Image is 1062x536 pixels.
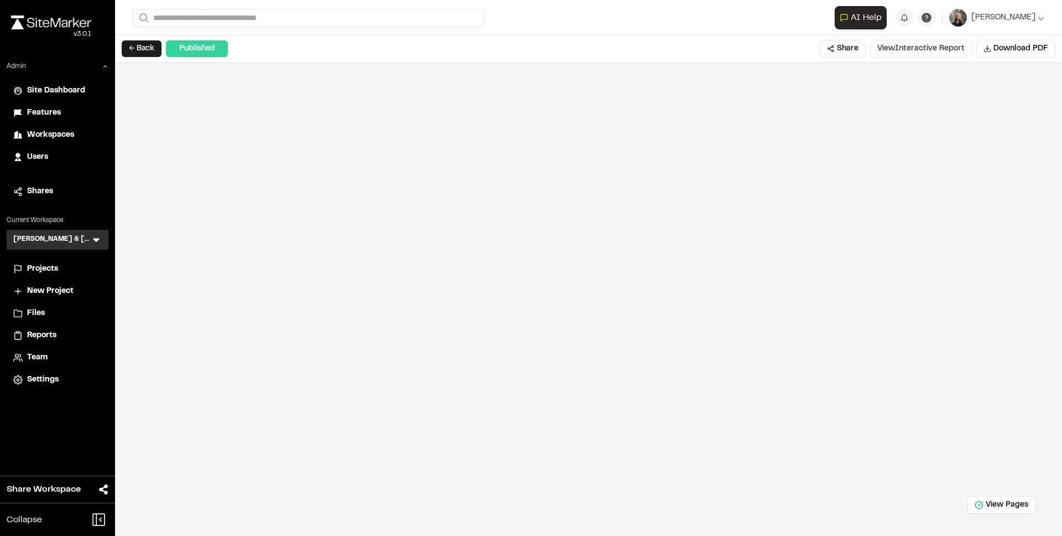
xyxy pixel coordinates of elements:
span: Shares [27,185,53,198]
img: User [949,9,967,27]
span: Features [27,107,61,119]
button: Open AI Assistant [835,6,887,29]
button: Search [133,9,153,27]
a: Workspaces [13,129,102,141]
span: Workspaces [27,129,74,141]
div: Published [166,40,228,57]
a: Shares [13,185,102,198]
span: Users [27,151,48,163]
span: [PERSON_NAME] [971,12,1035,24]
div: Oh geez...please don't... [11,29,91,39]
span: Site Dashboard [27,85,85,97]
button: ← Back [122,40,162,57]
span: New Project [27,285,74,297]
p: Current Workspace [7,215,108,225]
span: Files [27,307,45,319]
a: Site Dashboard [13,85,102,97]
button: View Pages [967,496,1035,514]
p: Admin [7,61,26,71]
a: Team [13,352,102,364]
span: Download PDF [993,43,1048,55]
span: Settings [27,374,59,386]
span: Reports [27,329,56,342]
img: rebrand.png [11,16,91,29]
button: [PERSON_NAME] [949,9,1044,27]
span: Team [27,352,48,364]
a: Settings [13,374,102,386]
a: Projects [13,263,102,275]
a: Features [13,107,102,119]
span: Share Workspace [7,483,81,496]
span: Projects [27,263,58,275]
div: Open AI Assistant [835,6,891,29]
a: New Project [13,285,102,297]
button: Download PDF [976,40,1055,58]
a: Users [13,151,102,163]
span: AI Help [851,11,882,24]
span: Collapse [7,513,42,527]
button: Share [820,40,866,58]
a: Files [13,307,102,319]
button: ViewInteractive Report [870,40,972,58]
a: Reports [13,329,102,342]
h3: [PERSON_NAME] & [PERSON_NAME] [13,234,91,245]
